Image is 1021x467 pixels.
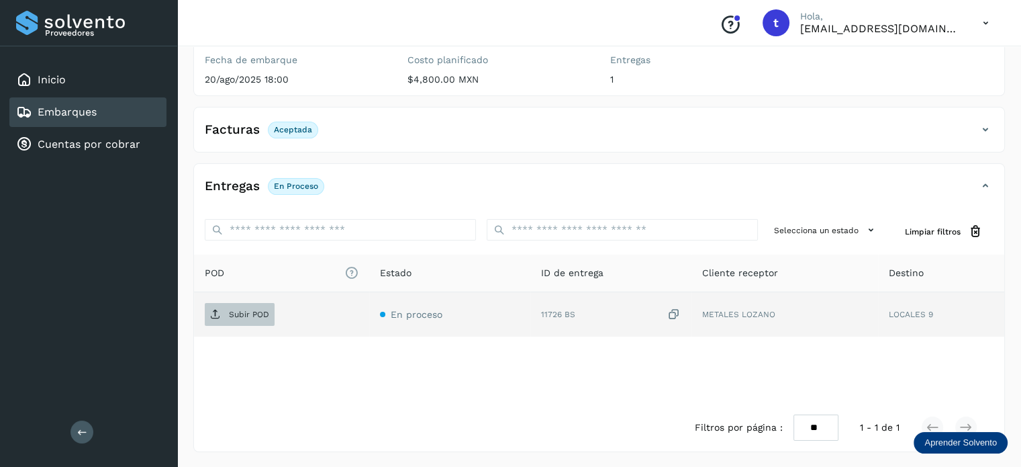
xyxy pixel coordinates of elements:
div: Cuentas por cobrar [9,130,166,159]
label: Costo planificado [407,54,589,66]
span: Estado [380,266,411,280]
p: Aprender Solvento [924,437,997,448]
div: EntregasEn proceso [194,175,1004,208]
div: Inicio [9,65,166,95]
p: En proceso [274,181,318,191]
button: Limpiar filtros [894,219,993,244]
td: METALES LOZANO [691,292,878,337]
h4: Facturas [205,122,260,138]
h4: Entregas [205,179,260,194]
span: Destino [889,266,924,280]
p: Aceptada [274,125,312,134]
p: transportesymaquinariaagm@gmail.com [800,22,961,35]
div: FacturasAceptada [194,118,1004,152]
span: ID de entrega [541,266,603,280]
p: $4,800.00 MXN [407,74,589,85]
p: Hola, [800,11,961,22]
div: Embarques [9,97,166,127]
div: 11726 BS [541,308,681,322]
p: Proveedores [45,28,161,38]
p: 20/ago/2025 18:00 [205,74,386,85]
label: Fecha de embarque [205,54,386,66]
td: LOCALES 9 [878,292,1004,337]
span: POD [205,266,358,280]
span: 1 - 1 de 1 [860,421,900,435]
label: Entregas [610,54,791,66]
div: Aprender Solvento [914,432,1008,454]
a: Embarques [38,105,97,118]
span: Filtros por página : [695,421,783,435]
span: Cliente receptor [702,266,778,280]
span: Limpiar filtros [905,226,961,238]
p: Subir POD [229,310,269,319]
p: 1 [610,74,791,85]
span: En proceso [391,309,442,320]
button: Subir POD [205,303,275,326]
a: Inicio [38,73,66,86]
a: Cuentas por cobrar [38,138,140,151]
button: Selecciona un estado [769,219,883,241]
